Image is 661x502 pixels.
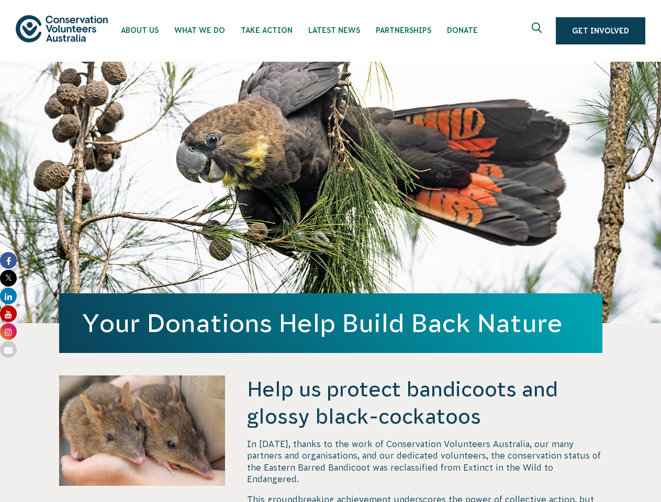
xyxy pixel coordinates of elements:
span: Expand search box [532,22,545,39]
span: What We Do [174,26,225,35]
img: logo.svg [16,15,108,42]
h1: Your Donations Help Build Back Nature [82,309,579,337]
h4: Help us protect bandicoots and glossy black-cockatoos [247,375,602,430]
span: About Us [121,26,159,35]
span: Take Action [241,26,293,35]
span: Latest News [308,26,360,35]
span: In [DATE], thanks to the work of Conservation Volunteers Australia, our many partners and organis... [247,439,601,484]
span: Donate [447,26,478,35]
span: Partnerships [376,26,431,35]
button: Expand search box Close search box [525,18,551,43]
a: Get Involved [556,17,645,44]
